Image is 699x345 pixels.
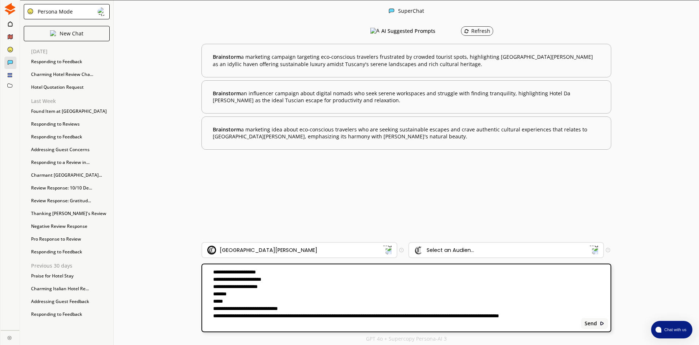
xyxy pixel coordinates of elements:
[589,245,598,255] img: Dropdown Icon
[1,330,19,343] a: Close
[27,82,113,93] div: Hotel Quotation Request
[213,126,241,133] span: Brainstorm
[27,131,113,142] div: Responding to Feedback
[213,53,241,60] span: Brainstorm
[27,309,113,320] div: Responding to Feedback
[370,28,379,34] img: AI Suggested Prompts
[213,53,600,68] b: a marketing campaign targeting eco-conscious travelers frustrated by crowded tourist spots, highl...
[27,271,113,281] div: Praise for Hotel Stay
[27,106,113,117] div: Found Item at [GEOGRAPHIC_DATA]
[27,246,113,257] div: Responding to Feedback
[31,263,113,269] p: Previous 30 days
[31,98,113,104] p: Last Week
[651,321,692,338] button: atlas-launcher
[27,296,113,307] div: Addressing Guest Feedback
[464,28,490,34] div: Refresh
[398,8,424,15] div: SuperChat
[381,26,435,37] h3: AI Suggested Prompts
[366,336,447,342] p: GPT 4o + Supercopy Persona-AI 3
[27,157,113,168] div: Responding to a Review in...
[7,336,12,340] img: Close
[27,69,113,80] div: Charming Hotel Review Cha...
[50,30,56,36] img: Close
[207,246,216,254] img: Brand Icon
[585,321,597,326] b: Send
[27,170,113,181] div: Charmant [GEOGRAPHIC_DATA]...
[600,321,605,326] img: Close
[27,8,34,15] img: Close
[98,7,106,16] img: Close
[213,90,241,97] span: Brainstorm
[27,144,113,155] div: Addressing Guest Concerns
[464,28,469,34] img: Refresh
[220,247,317,253] div: [GEOGRAPHIC_DATA][PERSON_NAME]
[414,246,423,254] img: Audience Icon
[606,248,610,252] img: Tooltip Icon
[27,56,113,67] div: Responding to Feedback
[27,183,113,193] div: Review Response: 10/10 De...
[389,8,394,14] img: Close
[399,248,404,252] img: Tooltip Icon
[27,208,113,219] div: Thanking [PERSON_NAME]'s Review
[27,119,113,130] div: Responding to Reviews
[31,49,113,54] p: [DATE]
[382,245,392,255] img: Dropdown Icon
[27,283,113,294] div: Charming Italian Hotel Re...
[661,327,688,333] span: Chat with us
[4,3,16,15] img: Close
[27,195,113,206] div: Review Response: Gratitud...
[213,90,600,104] b: an influencer campaign about digital nomads who seek serene workspaces and struggle with finding ...
[213,126,600,140] b: a marketing idea about eco-conscious travelers who are seeking sustainable escapes and crave auth...
[60,31,83,37] p: New Chat
[27,221,113,232] div: Negative Review Response
[427,247,474,253] div: Select an Audien...
[35,9,73,15] div: Persona Mode
[27,234,113,245] div: Pro Response to Review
